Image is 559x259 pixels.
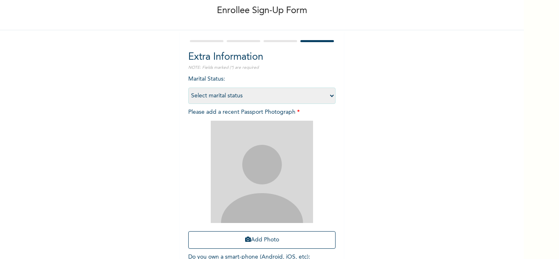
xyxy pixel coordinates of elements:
[188,50,336,65] h2: Extra Information
[217,4,307,18] p: Enrollee Sign-Up Form
[188,65,336,71] p: NOTE: Fields marked (*) are required
[188,76,336,99] span: Marital Status :
[211,121,313,223] img: Crop
[188,109,336,253] span: Please add a recent Passport Photograph
[188,231,336,249] button: Add Photo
